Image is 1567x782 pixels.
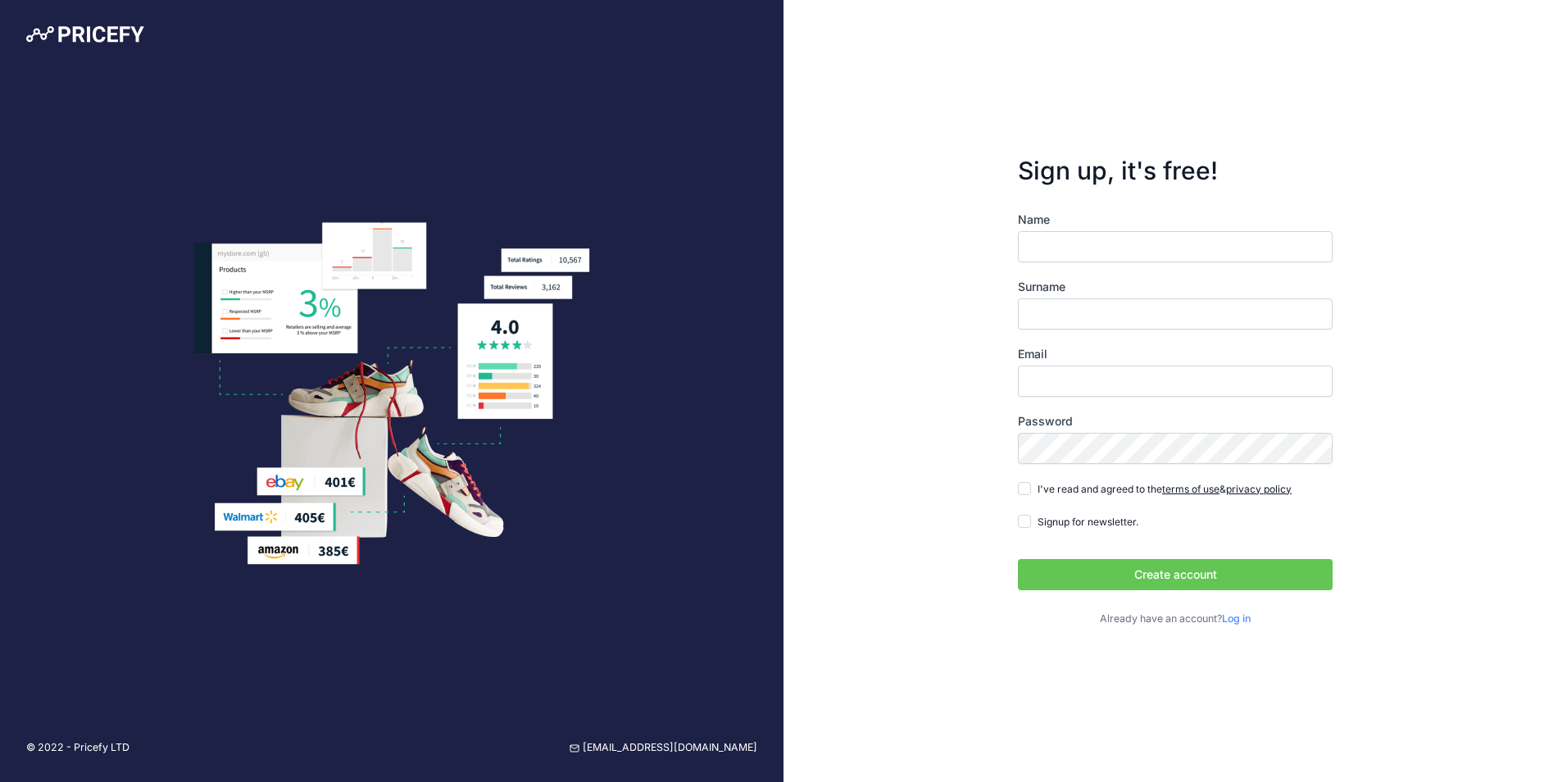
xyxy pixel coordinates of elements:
span: I've read and agreed to the & [1038,483,1292,495]
span: Signup for newsletter. [1038,516,1138,528]
label: Password [1018,413,1333,430]
h3: Sign up, it's free! [1018,156,1333,185]
img: Pricefy [26,26,144,43]
a: privacy policy [1226,483,1292,495]
p: © 2022 - Pricefy LTD [26,740,129,756]
a: [EMAIL_ADDRESS][DOMAIN_NAME] [570,740,757,756]
p: Already have an account? [1018,612,1333,627]
a: Log in [1222,612,1251,625]
label: Surname [1018,279,1333,295]
button: Create account [1018,559,1333,590]
label: Name [1018,211,1333,228]
a: terms of use [1162,483,1220,495]
label: Email [1018,346,1333,362]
